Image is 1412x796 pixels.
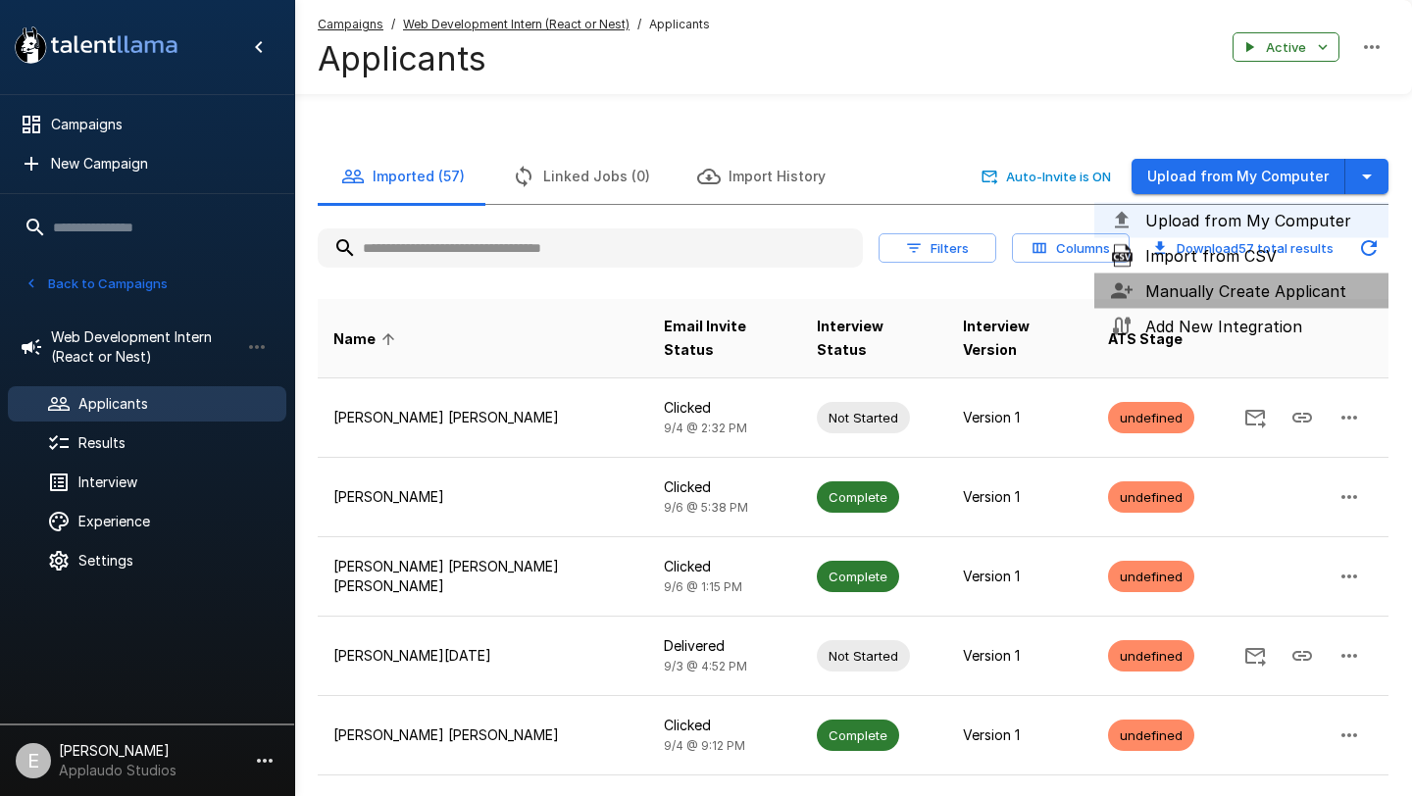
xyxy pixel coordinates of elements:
[333,487,632,507] p: [PERSON_NAME]
[333,557,632,596] p: [PERSON_NAME] [PERSON_NAME] [PERSON_NAME]
[333,408,632,427] p: [PERSON_NAME] [PERSON_NAME]
[1108,568,1194,586] span: undefined
[1279,408,1326,424] span: Copy Interview Link
[1132,159,1345,195] button: Upload from My Computer
[1232,408,1279,424] span: Send Invitation
[664,398,785,418] p: Clicked
[963,646,1077,666] p: Version 1
[978,162,1116,192] button: Auto-Invite is ON
[1145,209,1373,232] span: Upload from My Computer
[664,738,745,753] span: 9/4 @ 9:12 PM
[664,579,742,594] span: 9/6 @ 1:15 PM
[1108,409,1194,427] span: undefined
[879,233,996,264] button: Filters
[664,477,785,497] p: Clicked
[963,567,1077,586] p: Version 1
[674,149,849,204] button: Import History
[963,408,1077,427] p: Version 1
[817,488,899,507] span: Complete
[817,647,910,666] span: Not Started
[664,500,748,515] span: 9/6 @ 5:38 PM
[1012,233,1130,264] button: Columns
[664,716,785,735] p: Clicked
[318,38,710,79] h4: Applicants
[1108,726,1194,745] span: undefined
[963,725,1077,745] p: Version 1
[333,327,401,351] span: Name
[963,487,1077,507] p: Version 1
[664,659,747,673] span: 9/3 @ 4:52 PM
[1145,315,1373,338] span: Add New Integration
[1110,244,1134,268] img: file-csv-icon-md@2x.png
[1233,32,1339,63] button: Active
[817,315,932,362] span: Interview Status
[333,725,632,745] p: [PERSON_NAME] [PERSON_NAME]
[1108,488,1194,507] span: undefined
[664,315,785,362] span: Email Invite Status
[664,557,785,576] p: Clicked
[1108,647,1194,666] span: undefined
[1145,279,1373,303] span: Manually Create Applicant
[963,315,1077,362] span: Interview Version
[1145,244,1373,268] span: Import from CSV
[1279,646,1326,663] span: Copy Interview Link
[318,149,488,204] button: Imported (57)
[817,568,899,586] span: Complete
[817,726,899,745] span: Complete
[817,409,910,427] span: Not Started
[1232,646,1279,663] span: Send Invitation
[664,636,785,656] p: Delivered
[333,646,632,666] p: [PERSON_NAME][DATE]
[488,149,674,204] button: Linked Jobs (0)
[664,421,747,435] span: 9/4 @ 2:32 PM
